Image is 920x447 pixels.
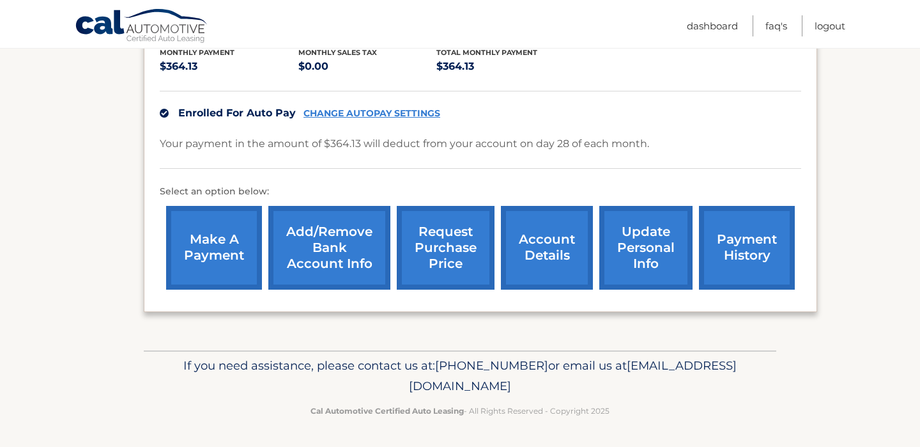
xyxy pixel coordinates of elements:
[599,206,693,290] a: update personal info
[268,206,390,290] a: Add/Remove bank account info
[160,184,801,200] p: Select an option below:
[298,58,437,75] p: $0.00
[815,15,845,36] a: Logout
[687,15,738,36] a: Dashboard
[501,206,593,290] a: account details
[178,107,296,119] span: Enrolled For Auto Pay
[160,58,298,75] p: $364.13
[160,109,169,118] img: check.svg
[435,358,548,373] span: [PHONE_NUMBER]
[160,135,649,153] p: Your payment in the amount of $364.13 will deduct from your account on day 28 of each month.
[436,58,575,75] p: $364.13
[310,406,464,416] strong: Cal Automotive Certified Auto Leasing
[436,48,537,57] span: Total Monthly Payment
[166,206,262,290] a: make a payment
[765,15,787,36] a: FAQ's
[397,206,494,290] a: request purchase price
[699,206,795,290] a: payment history
[160,48,234,57] span: Monthly Payment
[303,108,440,119] a: CHANGE AUTOPAY SETTINGS
[75,8,209,45] a: Cal Automotive
[152,356,768,396] p: If you need assistance, please contact us at: or email us at
[298,48,377,57] span: Monthly sales Tax
[152,404,768,418] p: - All Rights Reserved - Copyright 2025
